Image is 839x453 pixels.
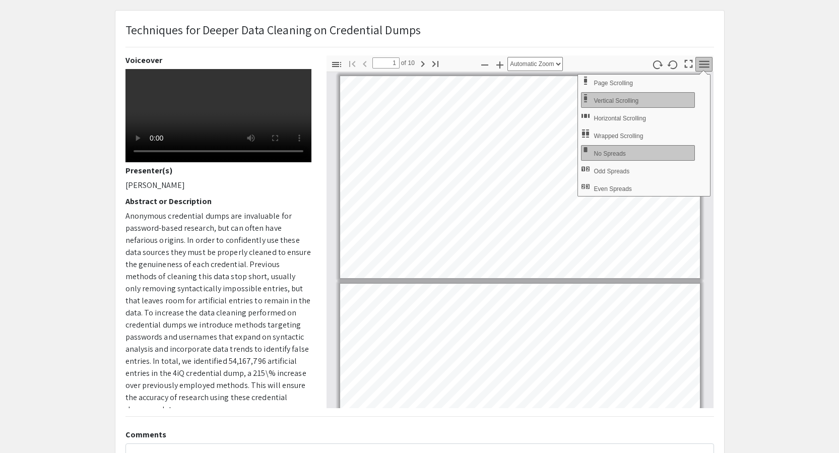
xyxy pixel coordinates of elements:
button: Tools [695,57,713,72]
select: Zoom [507,57,563,71]
button: Rotate Clockwise [649,57,666,72]
button: Toggle Sidebar [328,57,345,72]
span: Vertical Scrolling [594,97,640,104]
span: Techniques for Deeper Data Cleaning on Credential Dumps [125,22,421,38]
h2: Presenter(s) [125,166,311,175]
button: Vertical Scrolling [581,92,695,108]
button: Odd Spreads [581,163,695,178]
button: Wrapped Scrolling [581,127,695,143]
button: No Spreads [581,145,695,161]
button: Zoom Out [476,57,493,72]
button: Rotate Counterclockwise [664,57,681,72]
button: Zoom In [491,57,508,72]
h2: Abstract or Description [125,197,311,206]
button: Previous Page [356,56,373,71]
button: Switch to Presentation Mode [680,55,697,70]
button: Page Scrolling [581,75,695,90]
button: Go to First Page [344,56,361,71]
span: Use Page Scrolling [594,80,634,87]
span: Horizontal Scrolling [594,115,648,122]
button: Go to Last Page [427,56,444,71]
span: Odd Spreads [594,168,631,175]
span: Wrapped Scrolling [594,133,645,140]
span: Even Spreads [594,185,633,192]
p: [PERSON_NAME] [125,179,311,191]
button: Even Spreads [581,180,695,196]
input: Page [372,57,400,69]
h2: Voiceover [125,55,311,65]
h2: Comments [125,430,714,439]
div: Page 1 [336,72,704,283]
iframe: Chat [8,408,43,445]
p: Anonymous credential dumps are invaluable for password-based research, but can often have nefario... [125,210,311,416]
button: Horizontal Scrolling [581,110,695,125]
span: No Spreads [594,150,627,157]
span: of 10 [400,57,415,69]
button: Next Page [414,56,431,71]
